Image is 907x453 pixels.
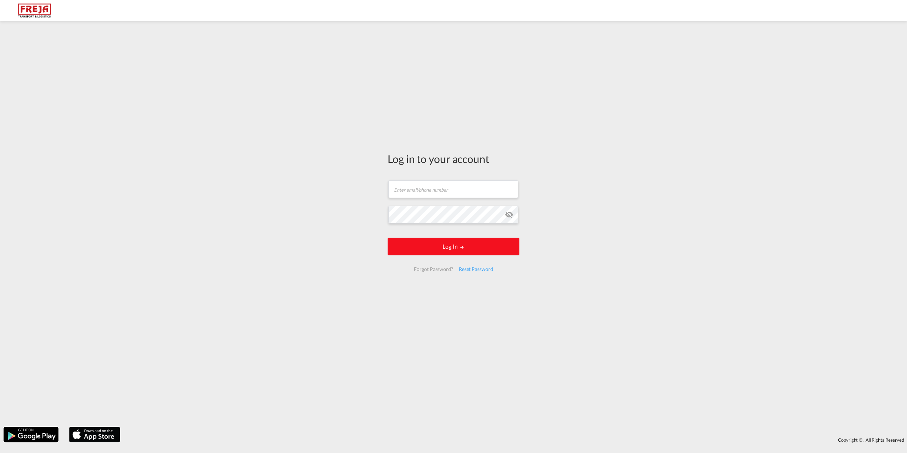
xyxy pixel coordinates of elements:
img: apple.png [68,426,121,443]
div: Copyright © . All Rights Reserved [124,434,907,446]
button: LOGIN [388,238,519,255]
div: Forgot Password? [411,263,456,276]
div: Log in to your account [388,151,519,166]
div: Reset Password [456,263,496,276]
img: google.png [3,426,59,443]
input: Enter email/phone number [388,180,518,198]
img: 586607c025bf11f083711d99603023e7.png [11,3,58,19]
md-icon: icon-eye-off [505,210,513,219]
